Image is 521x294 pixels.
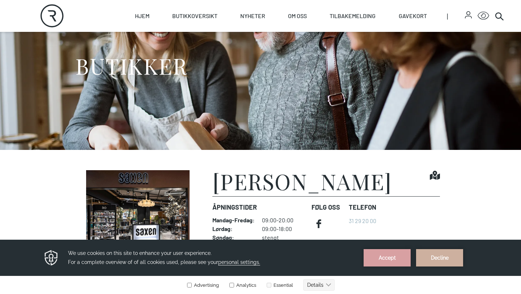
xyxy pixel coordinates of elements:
h1: [PERSON_NAME] [212,170,392,192]
dt: Mandag - Fredag : [212,217,255,224]
dd: 09:00-20:00 [262,217,306,224]
label: Analytics [228,43,256,48]
dd: 09:00-18:00 [262,225,306,232]
dt: Søndag : [212,234,255,241]
h3: We use cookies on this site to enhance your user experience. For a complete overview of of all co... [68,9,355,27]
button: Open Accessibility Menu [478,10,489,22]
input: Advertising [187,43,192,48]
input: Essential [267,43,271,48]
button: Details [303,39,335,51]
label: Advertising [187,43,219,48]
button: Decline [416,9,463,27]
input: Analytics [229,43,234,48]
label: Essential [265,43,293,48]
button: Accept [364,9,411,27]
text: Details [307,42,323,48]
img: Privacy reminder [43,9,59,27]
div: © Mappedin [497,133,515,136]
a: facebook [312,217,326,231]
details: Attribution [495,131,521,137]
dd: stengt [262,234,306,241]
dt: Åpningstider [212,202,306,212]
span: personal settings. [218,20,260,26]
dt: Telefon [349,202,376,212]
h1: BUTIKKER [75,52,187,79]
dt: Lørdag : [212,225,255,232]
a: 31 29 20 00 [349,217,376,224]
dt: FØLG OSS [312,202,343,212]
